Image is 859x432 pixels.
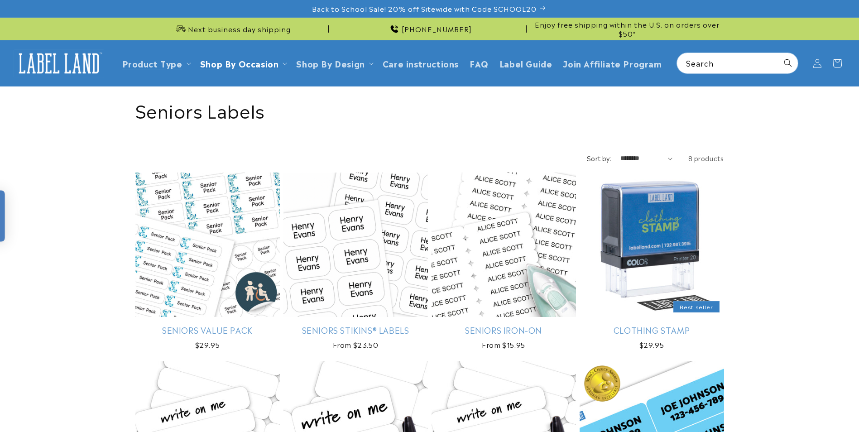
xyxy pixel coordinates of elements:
[499,58,552,68] span: Label Guide
[291,53,377,74] summary: Shop By Design
[778,53,798,73] button: Search
[377,53,464,74] a: Care instructions
[188,24,291,34] span: Next business day shipping
[432,325,576,335] a: Seniors Iron-On
[402,24,472,34] span: [PHONE_NUMBER]
[333,18,527,40] div: Announcement
[383,58,459,68] span: Care instructions
[669,389,850,423] iframe: Gorgias Floating Chat
[135,325,280,335] a: Seniors Value Pack
[14,49,104,77] img: Label Land
[195,53,291,74] summary: Shop By Occasion
[530,20,724,38] span: Enjoy free shipping within the U.S. on orders over $50*
[530,18,724,40] div: Announcement
[117,53,195,74] summary: Product Type
[587,154,611,163] label: Sort by:
[464,53,494,74] a: FAQ
[135,98,724,121] h1: Seniors Labels
[312,4,537,13] span: Back to School Sale! 20% off Sitewide with Code SCHOOL20
[122,57,182,69] a: Product Type
[283,325,428,335] a: Seniors Stikins® Labels
[557,53,667,74] a: Join Affiliate Program
[563,58,662,68] span: Join Affiliate Program
[200,58,279,68] span: Shop By Occasion
[580,325,724,335] a: Clothing Stamp
[296,57,365,69] a: Shop By Design
[688,154,724,163] span: 8 products
[10,46,108,81] a: Label Land
[470,58,489,68] span: FAQ
[135,18,329,40] div: Announcement
[494,53,558,74] a: Label Guide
